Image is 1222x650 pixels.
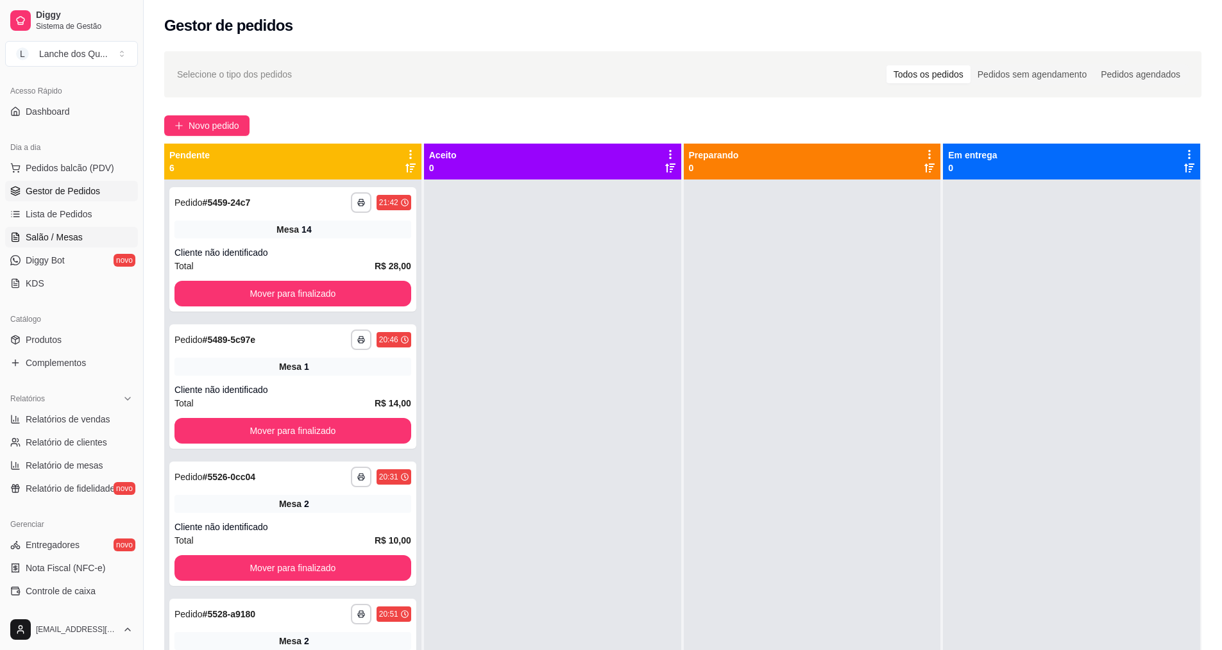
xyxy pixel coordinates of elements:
div: Cliente não identificado [174,383,411,396]
span: Selecione o tipo dos pedidos [177,67,292,81]
button: Pedidos balcão (PDV) [5,158,138,178]
a: KDS [5,273,138,294]
span: Gestor de Pedidos [26,185,100,197]
a: Salão / Mesas [5,227,138,247]
span: Diggy [36,10,133,21]
a: Gestor de Pedidos [5,181,138,201]
div: 2 [304,497,309,510]
span: Relatórios de vendas [26,413,110,426]
span: Nota Fiscal (NFC-e) [26,562,105,574]
div: Cliente não identificado [174,246,411,259]
span: KDS [26,277,44,290]
div: Acesso Rápido [5,81,138,101]
strong: # 5528-a9180 [203,609,256,619]
div: Gerenciar [5,514,138,535]
button: Select a team [5,41,138,67]
a: Lista de Pedidos [5,204,138,224]
span: Produtos [26,333,62,346]
p: 0 [429,162,457,174]
p: Aceito [429,149,457,162]
strong: # 5526-0cc04 [203,472,256,482]
span: Pedido [174,335,203,345]
a: Controle de fiado [5,604,138,624]
button: [EMAIL_ADDRESS][DOMAIN_NAME] [5,614,138,645]
span: Dashboard [26,105,70,118]
strong: R$ 14,00 [375,398,411,408]
div: 14 [301,223,312,236]
span: Novo pedido [189,119,239,133]
p: 0 [689,162,739,174]
span: Total [174,396,194,410]
span: Pedido [174,609,203,619]
a: Dashboard [5,101,138,122]
a: Produtos [5,329,138,350]
strong: R$ 28,00 [375,261,411,271]
div: 20:46 [379,335,398,345]
a: DiggySistema de Gestão [5,5,138,36]
span: Diggy Bot [26,254,65,267]
span: Salão / Mesas [26,231,83,244]
a: Entregadoresnovo [5,535,138,555]
span: Controle de fiado [26,608,94,621]
a: Controle de caixa [5,581,138,601]
div: 1 [304,360,309,373]
div: Catálogo [5,309,138,329]
div: Todos os pedidos [887,65,971,83]
span: Pedidos balcão (PDV) [26,162,114,174]
div: Pedidos agendados [1094,65,1187,83]
button: Mover para finalizado [174,555,411,581]
a: Relatório de clientes [5,432,138,453]
div: Cliente não identificado [174,521,411,533]
span: Mesa [279,635,301,647]
strong: # 5459-24c7 [203,197,251,208]
span: Pedido [174,472,203,482]
span: Relatório de fidelidade [26,482,115,495]
span: Total [174,533,194,547]
span: Mesa [279,497,301,510]
div: Pedidos sem agendamento [971,65,1094,83]
span: Entregadores [26,538,80,551]
span: Relatório de mesas [26,459,103,472]
div: 20:31 [379,472,398,482]
span: L [16,47,29,60]
strong: R$ 10,00 [375,535,411,546]
span: Relatório de clientes [26,436,107,449]
p: Preparando [689,149,739,162]
a: Relatórios de vendas [5,409,138,429]
p: Em entrega [948,149,997,162]
div: Dia a dia [5,137,138,158]
a: Relatório de mesas [5,455,138,476]
span: Controle de caixa [26,585,96,597]
p: 6 [169,162,210,174]
span: Complementos [26,356,86,369]
span: [EMAIL_ADDRESS][DOMAIN_NAME] [36,624,117,635]
a: Nota Fiscal (NFC-e) [5,558,138,578]
div: 21:42 [379,197,398,208]
p: Pendente [169,149,210,162]
span: Pedido [174,197,203,208]
p: 0 [948,162,997,174]
a: Relatório de fidelidadenovo [5,478,138,499]
strong: # 5489-5c97e [203,335,256,345]
h2: Gestor de pedidos [164,15,293,36]
span: Total [174,259,194,273]
span: plus [174,121,183,130]
button: Mover para finalizado [174,418,411,444]
span: Mesa [276,223,299,236]
div: Lanche dos Qu ... [39,47,108,60]
button: Mover para finalizado [174,281,411,306]
div: 20:51 [379,609,398,619]
a: Complementos [5,353,138,373]
div: 2 [304,635,309,647]
span: Relatórios [10,394,45,404]
a: Diggy Botnovo [5,250,138,271]
span: Sistema de Gestão [36,21,133,31]
span: Mesa [279,360,301,373]
span: Lista de Pedidos [26,208,92,221]
button: Novo pedido [164,115,250,136]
